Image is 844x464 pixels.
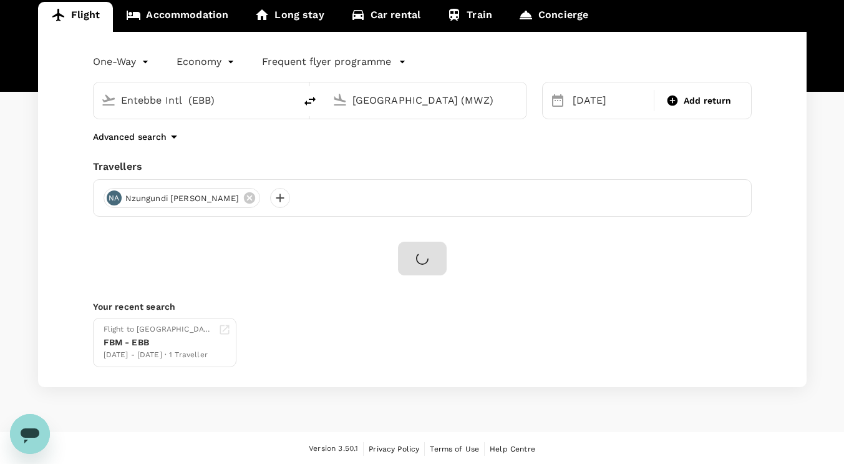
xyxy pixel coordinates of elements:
[434,2,505,32] a: Train
[262,54,406,69] button: Frequent flyer programme
[262,54,391,69] p: Frequent flyer programme
[490,442,535,456] a: Help Centre
[241,2,337,32] a: Long stay
[93,300,752,313] p: Your recent search
[352,91,500,110] input: Going to
[104,323,213,336] div: Flight to [GEOGRAPHIC_DATA]
[104,336,213,349] div: FBM - EBB
[93,52,152,72] div: One-Way
[177,52,237,72] div: Economy
[490,445,535,453] span: Help Centre
[505,2,601,32] a: Concierge
[295,86,325,116] button: delete
[10,414,50,454] iframe: Button to launch messaging window
[430,445,479,453] span: Terms of Use
[118,192,246,205] span: Nzungundi [PERSON_NAME]
[93,131,167,143] p: Advanced search
[430,442,479,456] a: Terms of Use
[107,190,122,205] div: NA
[104,349,213,362] div: [DATE] - [DATE] · 1 Traveller
[113,2,241,32] a: Accommodation
[38,2,114,32] a: Flight
[684,94,732,107] span: Add return
[93,159,752,174] div: Travellers
[121,91,269,110] input: Depart from
[369,445,419,453] span: Privacy Policy
[104,188,260,208] div: NANzungundi [PERSON_NAME]
[286,99,289,101] button: Open
[518,99,520,101] button: Open
[337,2,434,32] a: Car rental
[93,129,182,144] button: Advanced search
[369,442,419,456] a: Privacy Policy
[568,88,652,113] div: [DATE]
[309,443,358,455] span: Version 3.50.1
